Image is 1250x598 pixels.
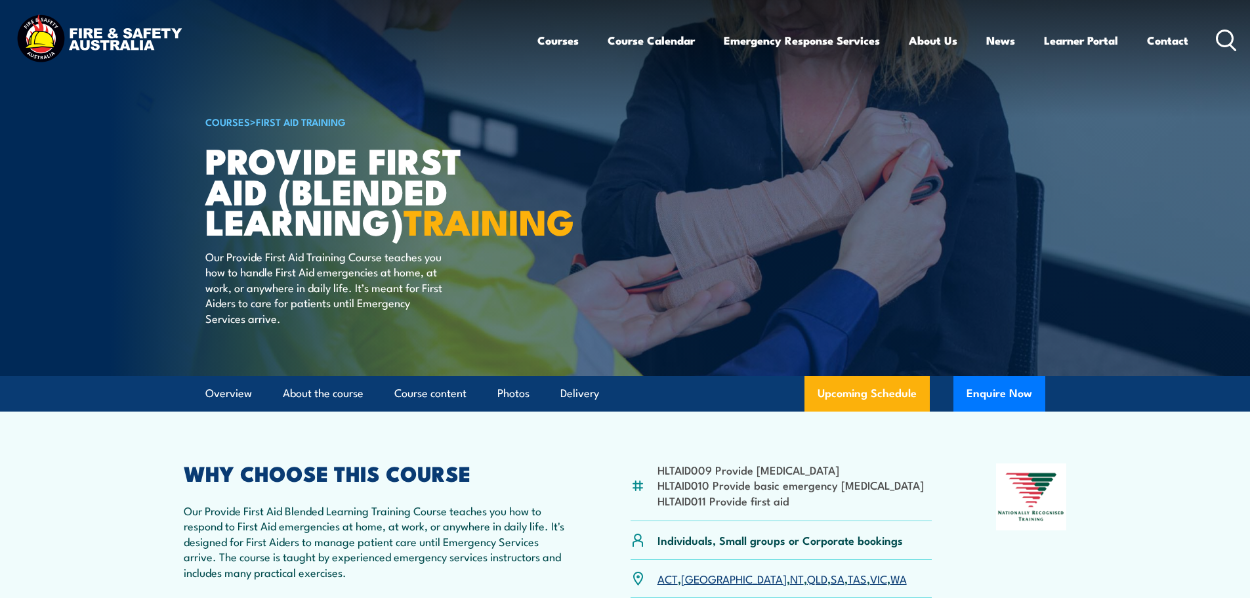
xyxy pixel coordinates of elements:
[205,114,530,129] h6: >
[205,376,252,411] a: Overview
[657,570,678,586] a: ACT
[404,193,574,247] strong: TRAINING
[996,463,1067,530] img: Nationally Recognised Training logo.
[1044,23,1118,58] a: Learner Portal
[804,376,930,412] a: Upcoming Schedule
[890,570,907,586] a: WA
[1147,23,1188,58] a: Contact
[184,463,567,482] h2: WHY CHOOSE THIS COURSE
[184,503,567,580] p: Our Provide First Aid Blended Learning Training Course teaches you how to respond to First Aid em...
[537,23,579,58] a: Courses
[657,462,924,477] li: HLTAID009 Provide [MEDICAL_DATA]
[205,249,445,326] p: Our Provide First Aid Training Course teaches you how to handle First Aid emergencies at home, at...
[657,477,924,492] li: HLTAID010 Provide basic emergency [MEDICAL_DATA]
[497,376,530,411] a: Photos
[560,376,599,411] a: Delivery
[831,570,844,586] a: SA
[657,532,903,547] p: Individuals, Small groups or Corporate bookings
[657,493,924,508] li: HLTAID011 Provide first aid
[608,23,695,58] a: Course Calendar
[807,570,827,586] a: QLD
[657,571,907,586] p: , , , , , , ,
[848,570,867,586] a: TAS
[256,114,346,129] a: First Aid Training
[870,570,887,586] a: VIC
[394,376,467,411] a: Course content
[205,144,530,236] h1: Provide First Aid (Blended Learning)
[205,114,250,129] a: COURSES
[986,23,1015,58] a: News
[681,570,787,586] a: [GEOGRAPHIC_DATA]
[953,376,1045,412] button: Enquire Now
[283,376,364,411] a: About the course
[909,23,957,58] a: About Us
[790,570,804,586] a: NT
[724,23,880,58] a: Emergency Response Services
